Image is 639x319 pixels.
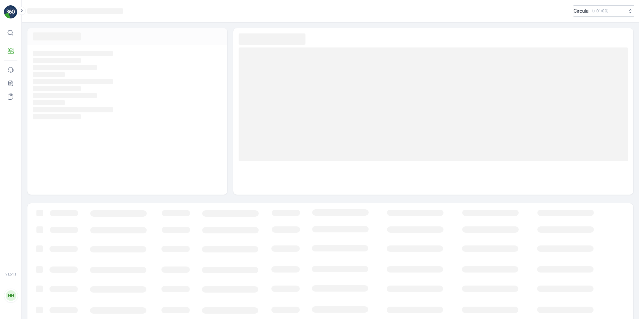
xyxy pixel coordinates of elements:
button: HH [4,278,17,314]
button: Circulai(+01:00) [573,5,634,17]
img: logo [4,5,17,19]
p: ( +01:00 ) [592,8,609,14]
div: HH [6,290,16,301]
p: Circulai [573,8,590,14]
span: v 1.51.1 [4,272,17,276]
